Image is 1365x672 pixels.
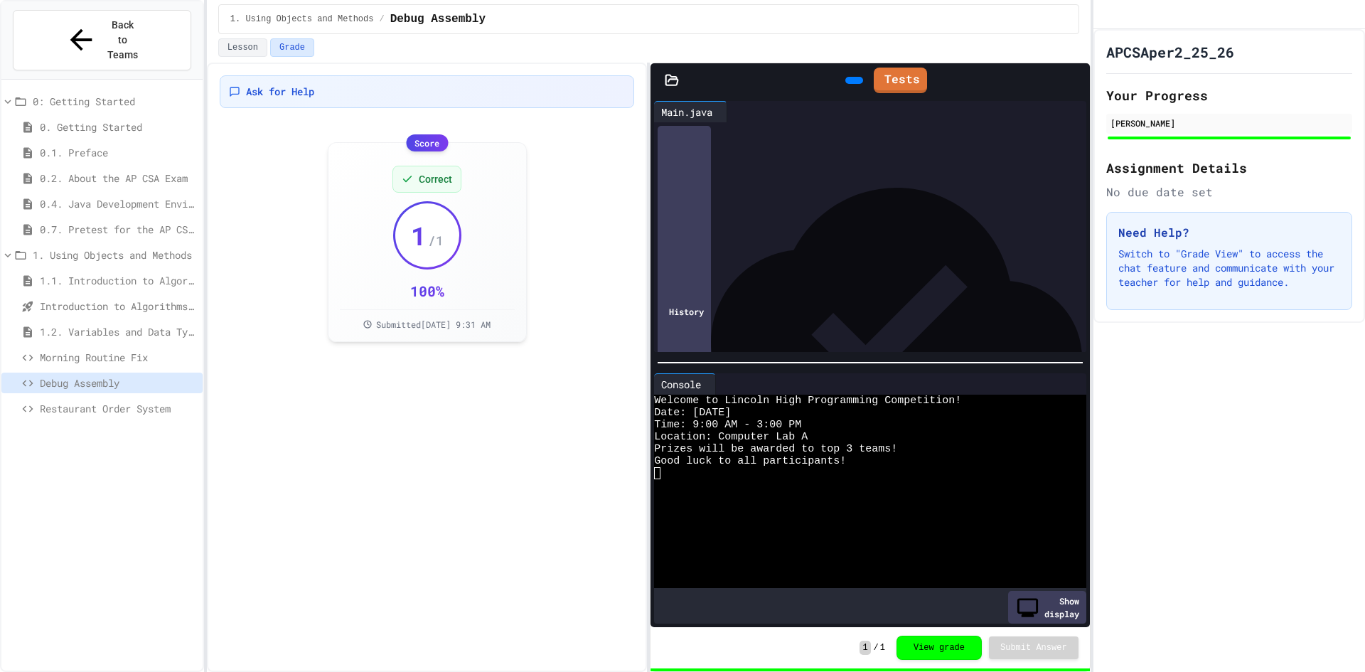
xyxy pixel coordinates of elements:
[1118,247,1340,289] p: Switch to "Grade View" to access the chat feature and communicate with your teacher for help and ...
[654,455,846,467] span: Good luck to all participants!
[654,419,801,431] span: Time: 9:00 AM - 3:00 PM
[33,94,197,109] span: 0: Getting Started
[376,319,491,330] span: Submitted [DATE] 9:31 AM
[654,101,727,122] div: Main.java
[654,443,897,455] span: Prizes will be awarded to top 3 teams!
[40,145,197,160] span: 0.1. Preface
[230,14,374,25] span: 1. Using Objects and Methods
[40,273,197,288] span: 1.1. Introduction to Algorithms, Programming, and Compilers
[658,126,711,497] div: History
[379,14,384,25] span: /
[40,171,197,186] span: 0.2. About the AP CSA Exam
[874,642,879,654] span: /
[1008,591,1086,624] div: Show display
[411,221,427,250] span: 1
[40,350,197,365] span: Morning Routine Fix
[390,11,486,28] span: Debug Assembly
[428,230,444,250] span: / 1
[1106,183,1352,201] div: No due date set
[896,636,982,660] button: View grade
[654,377,708,392] div: Console
[860,641,870,655] span: 1
[406,134,448,151] div: Score
[1106,42,1234,62] h1: APCSAper2_25_26
[1106,158,1352,178] h2: Assignment Details
[1110,117,1348,129] div: [PERSON_NAME]
[1000,642,1067,654] span: Submit Answer
[40,119,197,134] span: 0. Getting Started
[874,68,927,93] a: Tests
[654,105,719,119] div: Main.java
[410,281,444,301] div: 100 %
[880,642,885,654] span: 1
[40,401,197,416] span: Restaurant Order System
[270,38,314,57] button: Grade
[989,636,1078,659] button: Submit Answer
[654,407,731,419] span: Date: [DATE]
[1118,224,1340,241] h3: Need Help?
[1106,85,1352,105] h2: Your Progress
[40,196,197,211] span: 0.4. Java Development Environments
[106,18,139,63] span: Back to Teams
[218,38,267,57] button: Lesson
[40,222,197,237] span: 0.7. Pretest for the AP CSA Exam
[40,299,197,314] span: Introduction to Algorithms, Programming, and Compilers
[654,395,961,407] span: Welcome to Lincoln High Programming Competition!
[654,431,808,443] span: Location: Computer Lab A
[33,247,197,262] span: 1. Using Objects and Methods
[419,172,452,186] span: Correct
[13,10,191,70] button: Back to Teams
[40,375,197,390] span: Debug Assembly
[40,324,197,339] span: 1.2. Variables and Data Types
[654,373,716,395] div: Console
[246,85,314,99] span: Ask for Help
